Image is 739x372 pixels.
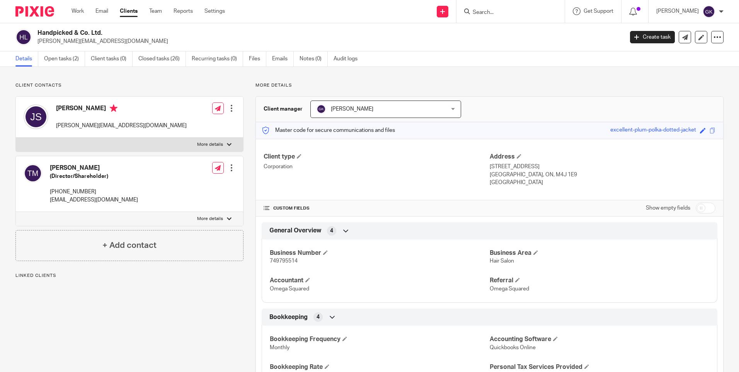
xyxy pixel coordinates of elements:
[610,126,696,135] div: excellent-plum-polka-dotted-jacket
[264,205,489,212] h4: CUSTOM FIELDS
[149,7,162,15] a: Team
[584,9,613,14] span: Get Support
[269,313,308,321] span: Bookkeeping
[102,239,157,251] h4: + Add contact
[490,345,536,350] span: Quickbooks Online
[255,82,724,89] p: More details
[15,273,243,279] p: Linked clients
[56,104,187,114] h4: [PERSON_NAME]
[490,258,514,264] span: Hair Salon
[490,179,715,186] p: [GEOGRAPHIC_DATA]
[264,153,489,161] h4: Client type
[703,5,715,18] img: svg%3E
[490,153,715,161] h4: Address
[330,227,333,235] span: 4
[197,216,223,222] p: More details
[264,163,489,171] p: Corporation
[270,363,489,371] h4: Bookkeeping Rate
[270,335,489,343] h4: Bookkeeping Frequency
[317,104,326,114] img: svg%3E
[270,286,309,292] span: Omega Squared
[138,51,186,67] a: Closed tasks (26)
[472,9,541,16] input: Search
[490,335,709,343] h4: Accounting Software
[272,51,294,67] a: Emails
[24,104,48,129] img: svg%3E
[110,104,117,112] i: Primary
[15,6,54,17] img: Pixie
[490,163,715,171] p: [STREET_ADDRESS]
[490,286,529,292] span: Omega Squared
[264,105,303,113] h3: Client manager
[630,31,675,43] a: Create task
[270,345,289,350] span: Monthly
[15,51,38,67] a: Details
[490,249,709,257] h4: Business Area
[120,7,138,15] a: Clients
[269,227,321,235] span: General Overview
[656,7,699,15] p: [PERSON_NAME]
[95,7,108,15] a: Email
[174,7,193,15] a: Reports
[262,126,395,134] p: Master code for secure communications and files
[37,29,502,37] h2: Handpicked & Co. Ltd.
[50,196,138,204] p: [EMAIL_ADDRESS][DOMAIN_NAME]
[334,51,363,67] a: Audit logs
[50,172,138,180] h5: (Director/Shareholder)
[490,171,715,179] p: [GEOGRAPHIC_DATA], ON, M4J 1E9
[300,51,328,67] a: Notes (0)
[50,164,138,172] h4: [PERSON_NAME]
[490,363,709,371] h4: Personal Tax Services Provided
[15,82,243,89] p: Client contacts
[204,7,225,15] a: Settings
[50,188,138,196] p: [PHONE_NUMBER]
[317,313,320,321] span: 4
[44,51,85,67] a: Open tasks (2)
[249,51,266,67] a: Files
[490,276,709,285] h4: Referral
[197,142,223,148] p: More details
[24,164,42,183] img: svg%3E
[91,51,133,67] a: Client tasks (0)
[56,122,187,130] p: [PERSON_NAME][EMAIL_ADDRESS][DOMAIN_NAME]
[270,258,298,264] span: 749795514
[37,38,618,45] p: [PERSON_NAME][EMAIL_ADDRESS][DOMAIN_NAME]
[192,51,243,67] a: Recurring tasks (0)
[646,204,690,212] label: Show empty fields
[270,276,489,285] h4: Accountant
[331,106,373,112] span: [PERSON_NAME]
[270,249,489,257] h4: Business Number
[15,29,32,45] img: svg%3E
[72,7,84,15] a: Work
